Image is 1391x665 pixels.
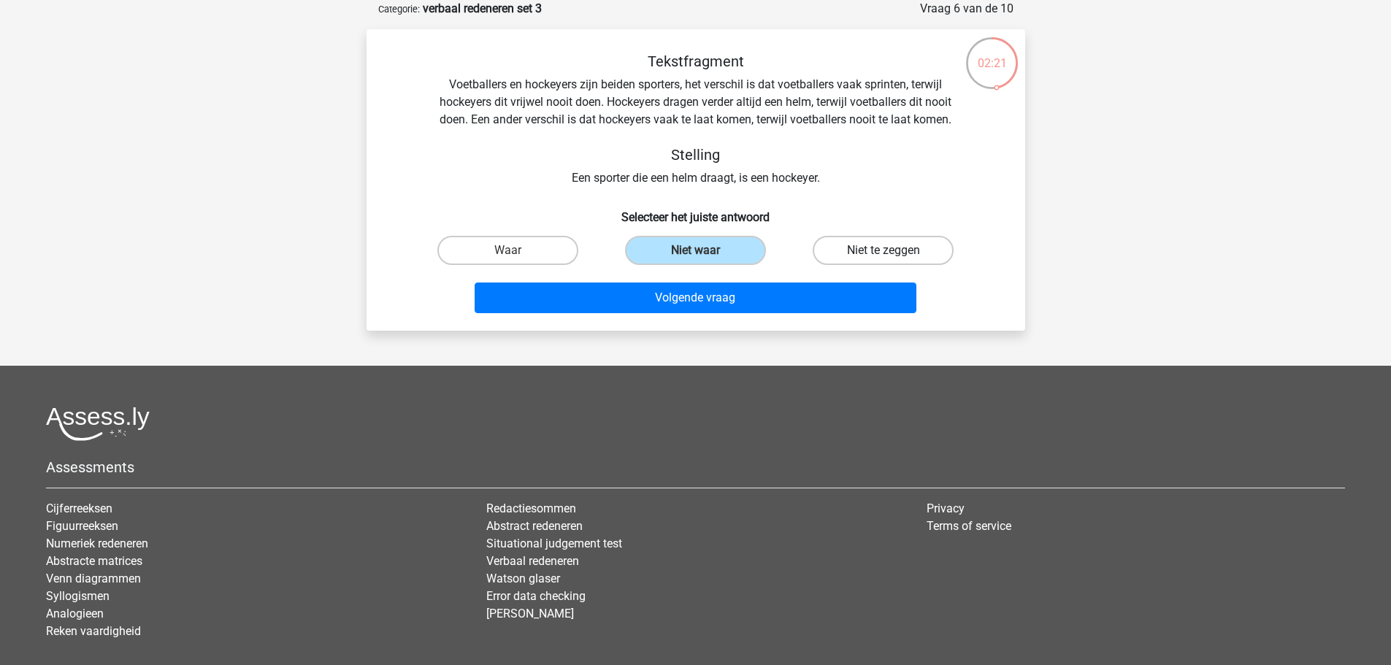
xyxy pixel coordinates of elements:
[486,519,583,533] a: Abstract redeneren
[46,407,150,441] img: Assessly logo
[46,624,141,638] a: Reken vaardigheid
[46,607,104,620] a: Analogieen
[437,236,578,265] label: Waar
[46,458,1345,476] h5: Assessments
[437,53,955,70] h5: Tekstfragment
[390,53,1002,187] div: Voetballers en hockeyers zijn beiden sporters, het verschil is dat voetballers vaak sprinten, ter...
[378,4,420,15] small: Categorie:
[46,554,142,568] a: Abstracte matrices
[46,589,110,603] a: Syllogismen
[437,146,955,164] h5: Stelling
[46,501,112,515] a: Cijferreeksen
[486,572,560,585] a: Watson glaser
[486,607,574,620] a: [PERSON_NAME]
[486,589,586,603] a: Error data checking
[486,554,579,568] a: Verbaal redeneren
[927,519,1011,533] a: Terms of service
[625,236,766,265] label: Niet waar
[390,199,1002,224] h6: Selecteer het juiste antwoord
[46,519,118,533] a: Figuurreeksen
[486,537,622,550] a: Situational judgement test
[486,501,576,515] a: Redactiesommen
[813,236,954,265] label: Niet te zeggen
[423,1,542,15] strong: verbaal redeneren set 3
[46,537,148,550] a: Numeriek redeneren
[927,501,965,515] a: Privacy
[475,282,916,313] button: Volgende vraag
[965,36,1019,72] div: 02:21
[46,572,141,585] a: Venn diagrammen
